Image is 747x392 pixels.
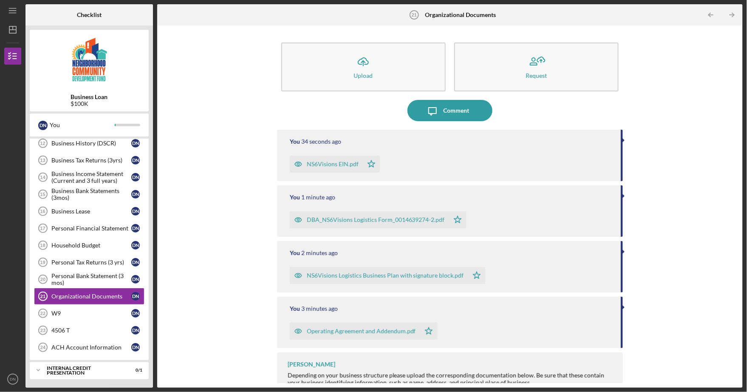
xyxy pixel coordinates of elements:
button: Comment [407,100,492,121]
a: 20Personal Bank Statement (3 mos)DN [34,271,144,288]
div: Depending on your business structure please upload the corresponding documentation below. Be sure... [288,372,615,386]
a: 18Household BudgetDN [34,237,144,254]
tspan: 18 [40,243,45,248]
div: D N [131,241,140,250]
div: Request [526,72,547,79]
div: $100K [71,100,108,107]
div: D N [38,121,48,130]
a: 16Business LeaseDN [34,203,144,220]
div: Organizational Documents [51,293,131,300]
div: You [290,250,300,256]
button: NS6Visions Logistics Business Plan with signature block.pdf [290,267,485,284]
div: Personal Financial Statement [51,225,131,232]
a: 24ACH Account InformationDN [34,339,144,356]
div: D N [131,343,140,352]
a: 14Business Income Statement (Current and 3 full years)DN [34,169,144,186]
div: 4506 T [51,327,131,334]
div: D N [131,309,140,318]
div: Personal Tax Returns (3 yrs) [51,259,131,266]
div: NS6Visions Logistics Business Plan with signature block.pdf [307,272,464,279]
div: D N [131,139,140,148]
div: D N [131,190,140,199]
div: You [290,194,300,201]
div: 0 / 1 [127,368,142,373]
div: D N [131,156,140,165]
div: Business Income Statement (Current and 3 full years) [51,170,131,184]
tspan: 17 [40,226,45,231]
div: Operating Agreement and Addendum.pdf [307,328,416,335]
tspan: 14 [40,175,45,180]
div: D N [131,275,140,284]
time: 2025-09-04 11:06 [301,305,338,312]
tspan: 20 [40,277,45,282]
div: DBA_NS6Visions Logistics Form_0014639274-2.pdf [307,216,445,223]
div: You [290,305,300,312]
div: D N [131,258,140,267]
b: Business Loan [71,94,108,100]
tspan: 21 [412,12,417,17]
div: D N [131,207,140,216]
div: Personal Bank Statement (3 mos) [51,273,131,286]
text: DN [10,377,16,382]
button: NS6Visions EIN.pdf [290,156,380,173]
div: D N [131,173,140,182]
tspan: 24 [40,345,46,350]
button: Request [454,43,619,91]
div: Comment [443,100,469,121]
div: D N [131,224,140,233]
a: 15Business Bank Statements (3mos)DN [34,186,144,203]
a: 19Personal Tax Returns (3 yrs)DN [34,254,144,271]
div: Internal Credit Presentation [47,366,121,375]
img: Product logo [30,34,149,85]
tspan: 23 [40,328,45,333]
tspan: 16 [40,209,45,214]
time: 2025-09-04 11:11 [301,138,341,145]
div: W9 [51,310,131,317]
tspan: 15 [40,192,45,197]
tspan: 13 [40,158,45,163]
div: D N [131,292,140,301]
button: Operating Agreement and Addendum.pdf [290,323,437,340]
b: Checklist [77,11,102,18]
div: Business Tax Returns (3yrs) [51,157,131,164]
button: DBA_NS6Visions Logistics Form_0014639274-2.pdf [290,211,466,228]
a: 17Personal Financial StatementDN [34,220,144,237]
a: 12Business History (DSCR)DN [34,135,144,152]
div: D N [131,326,140,335]
div: ACH Account Information [51,344,131,351]
button: DN [4,371,21,388]
div: Business Bank Statements (3mos) [51,187,131,201]
a: 21Organizational DocumentsDN [34,288,144,305]
a: 234506 TDN [34,322,144,339]
div: You [290,138,300,145]
div: You [50,118,115,132]
div: Upload [354,72,373,79]
tspan: 21 [40,294,45,299]
div: NS6Visions EIN.pdf [307,161,359,168]
time: 2025-09-04 11:08 [301,194,335,201]
tspan: 22 [40,311,45,316]
div: Household Budget [51,242,131,249]
div: Business Lease [51,208,131,215]
div: Business History (DSCR) [51,140,131,147]
div: [PERSON_NAME] [288,361,335,368]
time: 2025-09-04 11:07 [301,250,338,256]
tspan: 12 [40,141,45,146]
b: Organizational Documents [425,11,496,18]
tspan: 19 [40,260,45,265]
a: 13Business Tax Returns (3yrs)DN [34,152,144,169]
button: Upload [281,43,446,91]
a: 22W9DN [34,305,144,322]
